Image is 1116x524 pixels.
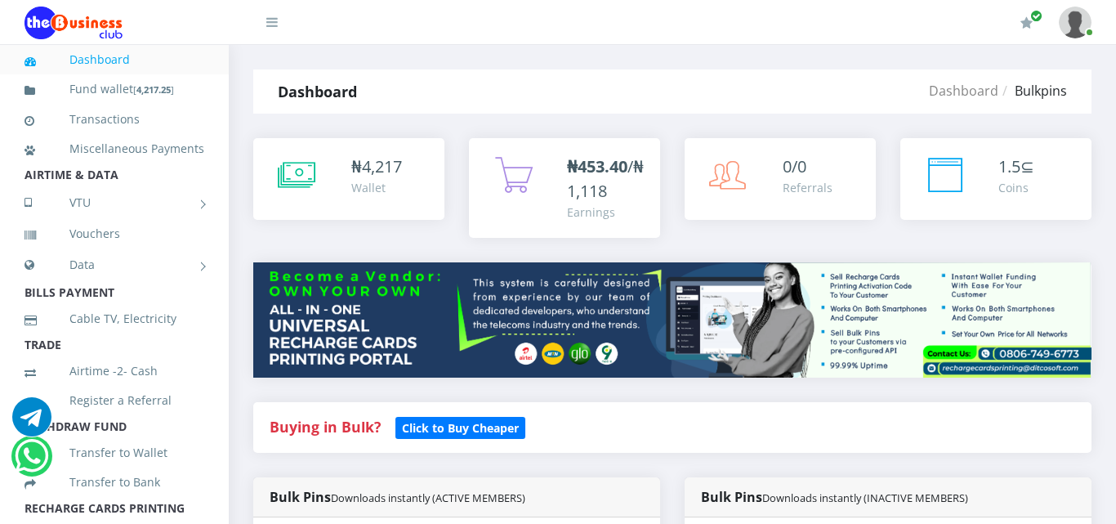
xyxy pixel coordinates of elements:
span: 4,217 [362,155,402,177]
span: /₦1,118 [567,155,644,202]
a: Vouchers [25,215,204,253]
small: Downloads instantly (INACTIVE MEMBERS) [762,490,968,505]
a: 0/0 Referrals [685,138,876,220]
div: Referrals [783,179,833,196]
a: Transactions [25,101,204,138]
small: [ ] [133,83,174,96]
a: Fund wallet[4,217.25] [25,70,204,109]
a: Click to Buy Cheaper [395,417,525,437]
span: 1.5 [998,155,1020,177]
a: Chat for support [15,449,48,476]
a: Miscellaneous Payments [25,130,204,168]
a: Transfer to Bank [25,464,204,501]
a: Transfer to Wallet [25,434,204,472]
span: Renew/Upgrade Subscription [1030,10,1042,22]
a: ₦4,217 Wallet [253,138,444,220]
a: VTU [25,182,204,223]
div: Coins [998,179,1034,196]
a: Chat for support [12,410,51,437]
a: Airtime -2- Cash [25,352,204,390]
strong: Bulk Pins [270,488,525,506]
div: Wallet [351,179,402,196]
small: Downloads instantly (ACTIVE MEMBERS) [331,490,525,505]
img: multitenant_rcp.png [253,262,1091,378]
a: Cable TV, Electricity [25,300,204,338]
b: Click to Buy Cheaper [402,420,519,436]
b: ₦453.40 [567,155,627,177]
a: Dashboard [929,82,998,100]
strong: Buying in Bulk? [270,417,381,437]
strong: Dashboard [278,82,357,101]
a: Dashboard [25,41,204,78]
div: ₦ [351,155,402,179]
a: Data [25,244,204,285]
a: Register a Referral [25,382,204,419]
div: Earnings [567,204,644,221]
li: Bulkpins [998,81,1067,101]
span: 0/0 [783,155,806,177]
div: ⊆ [998,155,1034,179]
img: User [1059,7,1091,38]
i: Renew/Upgrade Subscription [1020,16,1033,29]
a: ₦453.40/₦1,118 Earnings [469,138,660,238]
img: Logo [25,7,123,39]
b: 4,217.25 [136,83,171,96]
strong: Bulk Pins [701,488,968,506]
